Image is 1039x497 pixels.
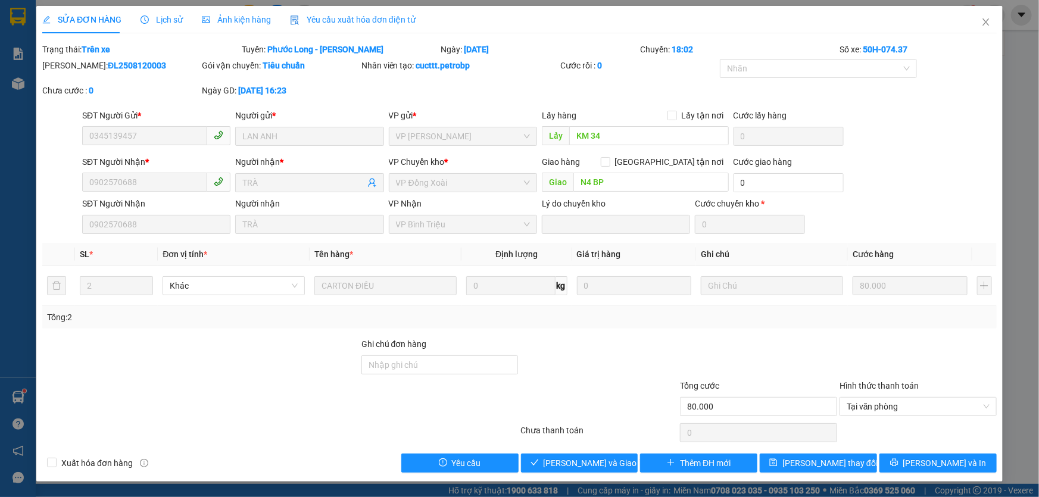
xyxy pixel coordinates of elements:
[140,459,148,467] span: info-circle
[853,249,894,259] span: Cước hàng
[235,197,383,210] div: Người nhận
[903,457,987,470] span: [PERSON_NAME] và In
[396,127,530,145] span: VP Đức Liễu
[42,15,121,24] span: SỬA ĐƠN HÀNG
[542,126,569,145] span: Lấy
[760,454,877,473] button: save[PERSON_NAME] thay đổi
[202,59,359,72] div: Gói vận chuyển:
[47,276,66,295] button: delete
[853,276,968,295] input: 0
[977,276,992,295] button: plus
[542,157,580,167] span: Giao hàng
[701,276,843,295] input: Ghi Chú
[235,109,383,122] div: Người gửi
[57,457,138,470] span: Xuất hóa đơn hàng
[863,45,907,54] b: 50H-074.37
[396,215,530,233] span: VP Bình Triệu
[734,127,844,146] input: Cước lấy hàng
[361,355,519,374] input: Ghi chú đơn hàng
[202,15,210,24] span: picture
[89,86,93,95] b: 0
[401,454,519,473] button: exclamation-circleYêu cầu
[573,173,729,192] input: Dọc đường
[82,109,230,122] div: SĐT Người Gửi
[290,15,416,24] span: Yêu cầu xuất hóa đơn điện tử
[214,130,223,140] span: phone
[542,173,573,192] span: Giao
[396,174,530,192] span: VP Đồng Xoài
[695,197,805,210] div: Cước chuyển kho
[141,15,183,24] span: Lịch sử
[734,173,844,192] input: Cước giao hàng
[202,15,271,24] span: Ảnh kiện hàng
[389,109,537,122] div: VP gửi
[82,197,230,210] div: SĐT Người Nhận
[696,243,848,266] th: Ghi chú
[680,457,731,470] span: Thêm ĐH mới
[667,458,675,468] span: plus
[890,458,898,468] span: printer
[677,109,729,122] span: Lấy tận nơi
[847,398,990,415] span: Tại văn phòng
[610,155,729,168] span: [GEOGRAPHIC_DATA] tận nơi
[42,84,199,97] div: Chưa cước :
[389,157,445,167] span: VP Chuyển kho
[108,61,166,70] b: ĐL2508120003
[439,458,447,468] span: exclamation-circle
[464,45,489,54] b: [DATE]
[238,86,286,95] b: [DATE] 16:23
[47,311,401,324] div: Tổng: 2
[542,197,690,210] div: Lý do chuyển kho
[235,155,383,168] div: Người nhận
[969,6,1003,39] button: Close
[782,457,878,470] span: [PERSON_NAME] thay đổi
[531,458,539,468] span: check
[361,59,558,72] div: Nhân viên tạo:
[838,43,998,56] div: Số xe:
[879,454,997,473] button: printer[PERSON_NAME] và In
[202,84,359,97] div: Ngày GD:
[734,157,792,167] label: Cước giao hàng
[981,17,991,27] span: close
[734,111,787,120] label: Cước lấy hàng
[569,126,729,145] input: Dọc đường
[495,249,538,259] span: Định lượng
[542,111,576,120] span: Lấy hàng
[769,458,778,468] span: save
[577,249,621,259] span: Giá trị hàng
[82,155,230,168] div: SĐT Người Nhận
[42,59,199,72] div: [PERSON_NAME]:
[290,15,299,25] img: icon
[520,424,679,445] div: Chưa thanh toán
[597,61,602,70] b: 0
[367,178,377,187] span: user-add
[214,177,223,186] span: phone
[361,339,427,349] label: Ghi chú đơn hàng
[263,61,305,70] b: Tiêu chuẩn
[680,381,719,390] span: Tổng cước
[42,15,51,24] span: edit
[267,45,383,54] b: Phước Long - [PERSON_NAME]
[241,43,440,56] div: Tuyến:
[521,454,638,473] button: check[PERSON_NAME] và Giao hàng
[389,197,537,210] div: VP Nhận
[544,457,658,470] span: [PERSON_NAME] và Giao hàng
[163,249,207,259] span: Đơn vị tính
[556,276,567,295] span: kg
[639,43,838,56] div: Chuyến:
[80,249,89,259] span: SL
[640,454,757,473] button: plusThêm ĐH mới
[440,43,639,56] div: Ngày:
[560,59,717,72] div: Cước rồi :
[314,276,457,295] input: VD: Bàn, Ghế
[577,276,692,295] input: 0
[672,45,693,54] b: 18:02
[141,15,149,24] span: clock-circle
[452,457,481,470] span: Yêu cầu
[840,381,919,390] label: Hình thức thanh toán
[416,61,470,70] b: cucttt.petrobp
[82,45,110,54] b: Trên xe
[170,277,298,295] span: Khác
[314,249,353,259] span: Tên hàng
[41,43,241,56] div: Trạng thái:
